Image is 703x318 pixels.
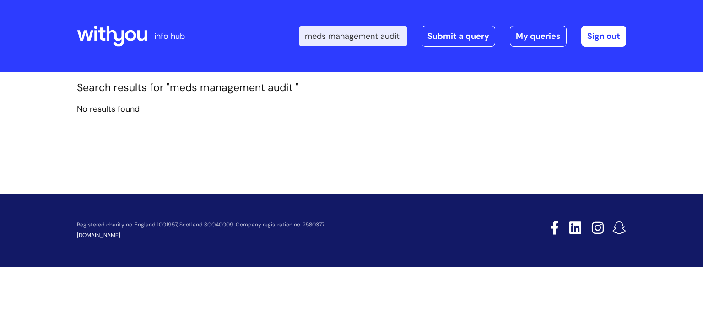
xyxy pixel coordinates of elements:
[422,26,495,47] a: Submit a query
[299,26,626,47] div: | -
[77,232,120,239] a: [DOMAIN_NAME]
[77,81,626,94] h1: Search results for "meds management audit "
[77,102,626,116] p: No results found
[299,26,407,46] input: Search
[510,26,567,47] a: My queries
[581,26,626,47] a: Sign out
[154,29,185,43] p: info hub
[77,222,485,228] p: Registered charity no. England 1001957, Scotland SCO40009. Company registration no. 2580377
